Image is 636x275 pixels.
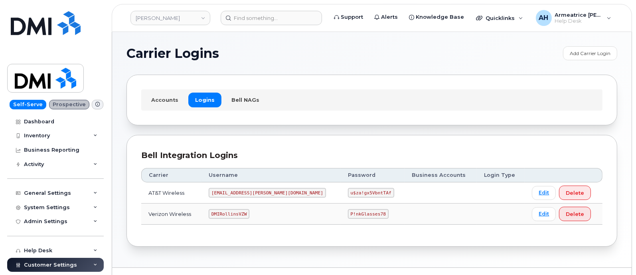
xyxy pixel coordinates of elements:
a: Accounts [144,93,185,107]
div: Bell Integration Logins [141,150,602,161]
th: Business Accounts [405,168,477,182]
span: Delete [566,210,584,218]
button: Delete [559,207,591,221]
a: Edit [532,207,556,221]
th: Carrier [141,168,201,182]
code: P!nkGlasses78 [348,209,389,219]
a: Add Carrier Login [563,46,617,60]
td: Verizon Wireless [141,204,201,225]
th: Password [341,168,405,182]
span: Delete [566,189,584,197]
th: Login Type [477,168,525,182]
a: Bell NAGs [225,93,266,107]
code: DMIRollinsVZW [209,209,249,219]
code: [EMAIL_ADDRESS][PERSON_NAME][DOMAIN_NAME] [209,188,326,198]
th: Username [201,168,341,182]
span: Carrier Logins [126,47,219,59]
button: Delete [559,186,591,200]
a: Edit [532,186,556,200]
a: Logins [188,93,221,107]
td: AT&T Wireless [141,182,201,204]
code: u$za!gx5VbntTAf [348,188,394,198]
